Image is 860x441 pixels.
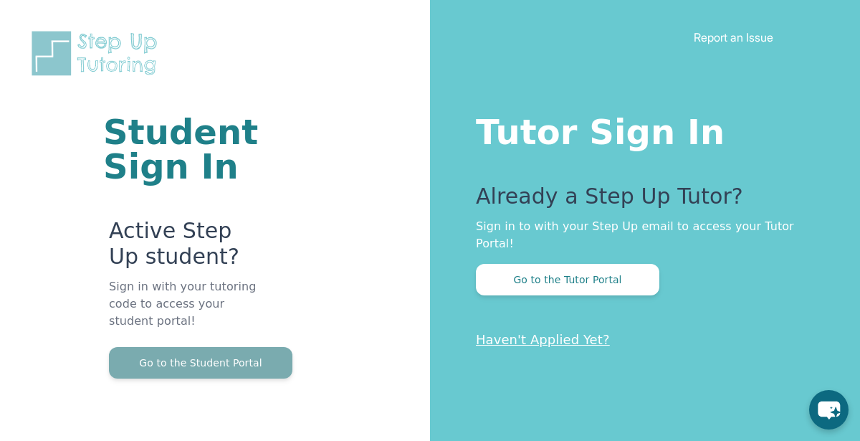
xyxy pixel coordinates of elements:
a: Go to the Student Portal [109,356,292,369]
button: chat-button [809,390,849,430]
p: Active Step Up student? [109,218,258,278]
p: Already a Step Up Tutor? [476,184,803,218]
a: Go to the Tutor Portal [476,272,659,286]
a: Report an Issue [694,30,773,44]
button: Go to the Student Portal [109,347,292,379]
img: Step Up Tutoring horizontal logo [29,29,166,78]
p: Sign in to with your Step Up email to access your Tutor Portal! [476,218,803,252]
p: Sign in with your tutoring code to access your student portal! [109,278,258,347]
button: Go to the Tutor Portal [476,264,659,295]
h1: Tutor Sign In [476,109,803,149]
a: Haven't Applied Yet? [476,332,610,347]
h1: Student Sign In [103,115,258,184]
